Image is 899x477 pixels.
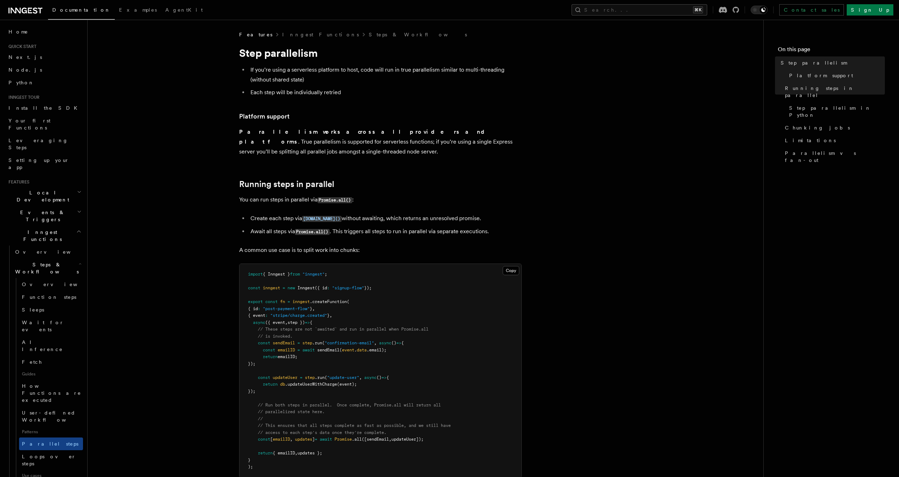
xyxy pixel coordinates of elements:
[22,359,42,365] span: Fetch
[8,54,42,60] span: Next.js
[6,186,83,206] button: Local Development
[12,246,83,258] a: Overview
[315,375,325,380] span: .run
[239,245,522,255] p: A common use case is to split work into chunks:
[22,282,95,287] span: Overview
[248,272,263,277] span: import
[19,303,83,316] a: Sleeps
[22,410,85,423] span: User-defined Workflows
[288,285,295,290] span: new
[325,272,327,277] span: ;
[327,313,330,318] span: }
[270,437,273,442] span: [
[789,72,853,79] span: Platform support
[161,2,207,19] a: AgentKit
[12,261,79,275] span: Steps & Workflows
[401,340,404,345] span: {
[248,313,265,318] span: { event
[258,403,441,407] span: // Run both steps in parallel. Once complete, Promise.all will return all
[239,179,334,189] a: Running steps in parallel
[258,451,273,455] span: return
[248,361,255,366] span: });
[305,375,315,380] span: step
[8,105,82,111] span: Install the SDK
[337,382,357,387] span: (event);
[6,44,36,49] span: Quick start
[248,87,522,97] li: Each step will be individually retried
[6,179,29,185] span: Features
[285,320,288,325] span: ,
[379,340,391,345] span: async
[6,206,83,226] button: Events & Triggers
[115,2,161,19] a: Examples
[292,299,310,304] span: inngest
[263,354,278,359] span: return
[119,7,157,13] span: Examples
[22,320,64,332] span: Wait for events
[300,375,302,380] span: =
[778,56,885,69] a: Step parallelism
[258,437,270,442] span: const
[280,299,285,304] span: fn
[374,340,377,345] span: ,
[12,258,83,278] button: Steps & Workflows
[258,334,292,339] span: // is invoked.
[239,111,290,121] a: Platform support
[19,380,83,406] a: How Functions are executed
[282,31,359,38] a: Inngest Functions
[6,209,77,223] span: Events & Triggers
[391,437,424,442] span: updateUser]);
[265,320,285,325] span: ({ event
[258,340,270,345] span: const
[295,451,297,455] span: ,
[290,437,292,442] span: ,
[312,437,315,442] span: ]
[6,226,83,246] button: Inngest Functions
[327,285,330,290] span: :
[288,299,290,304] span: =
[342,348,354,352] span: event
[325,340,374,345] span: "confirmation-email"
[786,69,885,82] a: Platform support
[325,375,327,380] span: (
[362,437,389,442] span: ([sendEmail
[19,356,83,368] a: Fetch
[310,306,312,311] span: }
[248,227,522,237] li: Await all steps via . This triggers all steps to run in parallel via separate executions.
[19,336,83,356] a: AI Inference
[263,285,280,290] span: inngest
[335,437,352,442] span: Promise
[317,348,339,352] span: sendEmail
[248,389,255,394] span: });
[785,150,885,164] span: Parallelism vs fan-out
[258,430,386,435] span: // access to each step's data once they're complete.
[290,272,300,277] span: from
[239,31,272,38] span: Features
[248,458,250,463] span: }
[6,229,76,243] span: Inngest Functions
[278,354,297,359] span: emailID;
[782,147,885,167] a: Parallelism vs fan-out
[19,316,83,336] a: Wait for events
[48,2,115,20] a: Documentation
[19,368,83,380] span: Guides
[785,124,850,131] span: Chunking jobs
[386,375,389,380] span: {
[302,272,325,277] span: "inngest"
[22,441,78,447] span: Parallel steps
[847,4,893,16] a: Sign Up
[302,215,342,222] a: [DOMAIN_NAME]()
[253,320,265,325] span: async
[239,195,522,205] p: You can run steps in parallel via :
[357,348,367,352] span: data
[782,134,885,147] a: Limitations
[19,437,83,450] a: Parallel steps
[396,340,401,345] span: =>
[779,4,844,16] a: Contact sales
[781,59,847,66] span: Step parallelism
[263,306,310,311] span: "post-payment-flow"
[382,375,386,380] span: =>
[310,299,347,304] span: .createFunction
[347,299,349,304] span: (
[258,416,263,421] span: //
